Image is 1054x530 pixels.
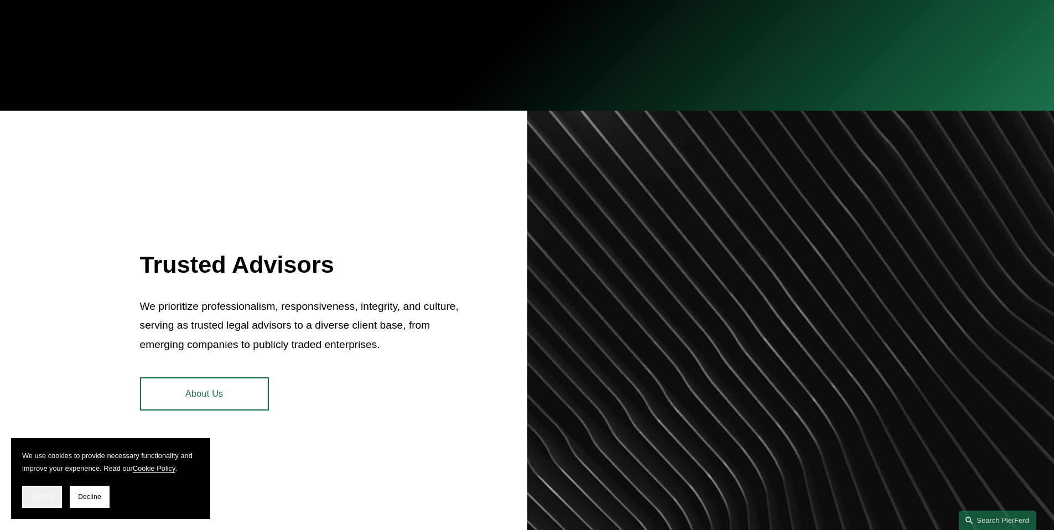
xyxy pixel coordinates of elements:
span: Decline [78,493,101,501]
a: Search this site [959,511,1036,530]
p: We prioritize professionalism, responsiveness, integrity, and culture, serving as trusted legal a... [140,297,463,355]
p: We use cookies to provide necessary functionality and improve your experience. Read our . [22,449,199,475]
a: About Us [140,377,269,411]
button: Accept [22,486,62,508]
section: Cookie banner [11,438,210,519]
span: Accept [32,493,53,501]
button: Decline [70,486,110,508]
a: Cookie Policy [133,464,175,472]
h2: Trusted Advisors [140,250,463,279]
